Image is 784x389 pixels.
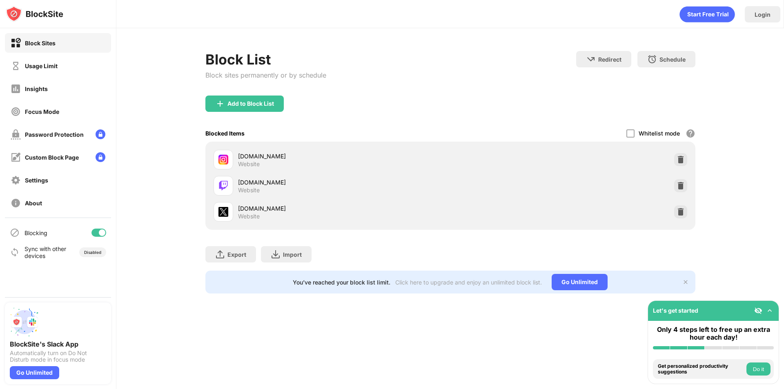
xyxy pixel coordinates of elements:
img: favicons [218,181,228,191]
div: Click here to upgrade and enjoy an unlimited block list. [395,279,542,286]
div: Export [227,251,246,258]
div: Disabled [84,250,101,255]
img: about-off.svg [11,198,21,208]
img: block-on.svg [11,38,21,48]
button: Do it [746,362,771,376]
div: About [25,200,42,207]
img: sync-icon.svg [10,247,20,257]
div: Block List [205,51,326,68]
div: Add to Block List [227,100,274,107]
div: Block Sites [25,40,56,47]
div: [DOMAIN_NAME] [238,178,450,187]
img: settings-off.svg [11,175,21,185]
img: insights-off.svg [11,84,21,94]
div: Focus Mode [25,108,59,115]
div: Blocked Items [205,130,245,137]
div: Automatically turn on Do Not Disturb mode in focus mode [10,350,106,363]
div: Custom Block Page [25,154,79,161]
img: push-slack.svg [10,307,39,337]
img: focus-off.svg [11,107,21,117]
img: eye-not-visible.svg [754,307,762,315]
div: Redirect [598,56,621,63]
div: Website [238,213,260,220]
img: favicons [218,155,228,164]
div: [DOMAIN_NAME] [238,204,450,213]
div: animation [679,6,735,22]
div: Usage Limit [25,62,58,69]
div: Blocking [24,229,47,236]
div: You’ve reached your block list limit. [293,279,390,286]
div: Whitelist mode [639,130,680,137]
div: Import [283,251,302,258]
img: password-protection-off.svg [11,129,21,140]
div: Only 4 steps left to free up an extra hour each day! [653,326,774,341]
img: logo-blocksite.svg [6,6,63,22]
div: Settings [25,177,48,184]
img: omni-setup-toggle.svg [766,307,774,315]
img: blocking-icon.svg [10,228,20,238]
img: lock-menu.svg [96,129,105,139]
div: Website [238,187,260,194]
img: lock-menu.svg [96,152,105,162]
div: Get personalized productivity suggestions [658,363,744,375]
img: x-button.svg [682,279,689,285]
div: Go Unlimited [10,366,59,379]
div: Block sites permanently or by schedule [205,71,326,79]
div: Let's get started [653,307,698,314]
div: BlockSite's Slack App [10,340,106,348]
img: time-usage-off.svg [11,61,21,71]
img: favicons [218,207,228,217]
div: Password Protection [25,131,84,138]
div: Insights [25,85,48,92]
div: Login [755,11,771,18]
div: Sync with other devices [24,245,67,259]
div: [DOMAIN_NAME] [238,152,450,160]
img: customize-block-page-off.svg [11,152,21,162]
div: Schedule [659,56,686,63]
div: Go Unlimited [552,274,608,290]
div: Website [238,160,260,168]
